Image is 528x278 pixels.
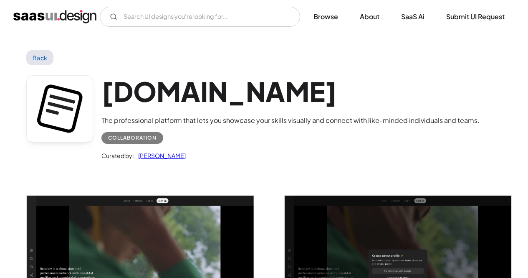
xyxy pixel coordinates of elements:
div: Curated by: [101,150,134,161]
a: home [13,10,96,23]
a: Browse [303,8,348,26]
a: About [350,8,389,26]
a: [PERSON_NAME] [134,150,186,161]
a: SaaS Ai [391,8,435,26]
a: Submit UI Request [436,8,515,26]
div: The professional platform that lets you showcase your skills visually and connect with like-minde... [101,115,480,125]
form: Email Form [100,7,300,27]
div: Collaboration [108,133,157,143]
a: Back [26,50,53,65]
h1: [DOMAIN_NAME] [101,75,480,107]
input: Search UI designs you're looking for... [100,7,300,27]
